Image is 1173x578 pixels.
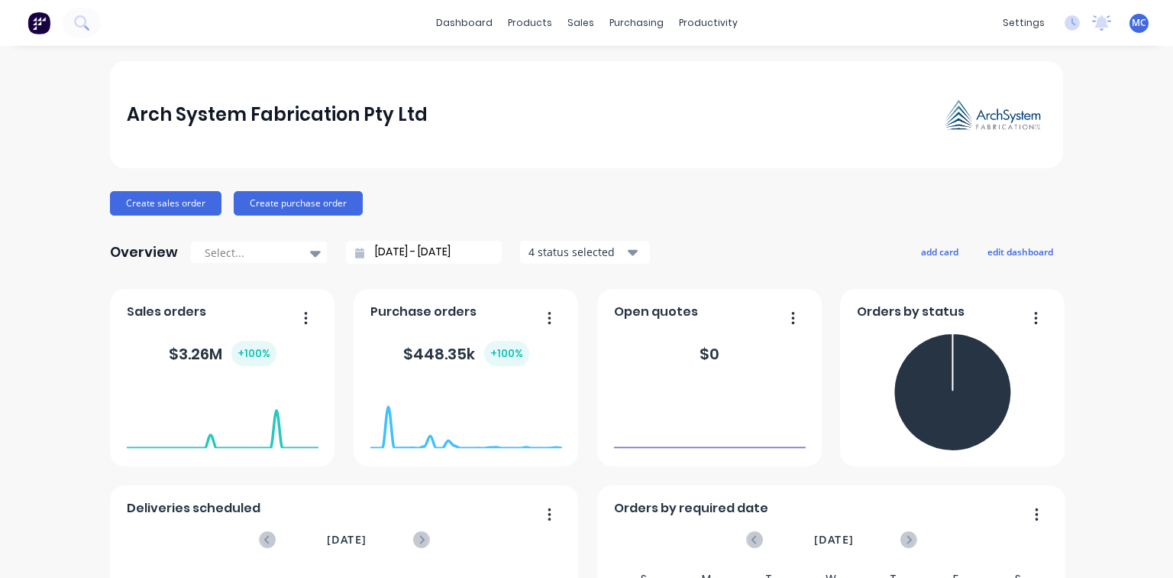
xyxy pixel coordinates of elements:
[614,499,768,518] span: Orders by required date
[995,11,1052,34] div: settings
[1132,16,1146,30] span: MC
[520,241,650,264] button: 4 status selected
[614,303,698,321] span: Open quotes
[700,343,719,365] div: $ 0
[528,244,625,260] div: 4 status selected
[327,531,367,548] span: [DATE]
[234,191,363,216] button: Create purchase order
[671,11,745,34] div: productivity
[500,11,560,34] div: products
[27,11,50,34] img: Factory
[977,242,1063,261] button: edit dashboard
[110,191,221,216] button: Create sales order
[127,99,428,130] div: Arch System Fabrication Pty Ltd
[110,237,178,268] div: Overview
[560,11,602,34] div: sales
[428,11,500,34] a: dashboard
[939,95,1046,135] img: Arch System Fabrication Pty Ltd
[127,303,206,321] span: Sales orders
[911,242,968,261] button: add card
[403,341,529,366] div: $ 448.35k
[814,531,854,548] span: [DATE]
[602,11,671,34] div: purchasing
[370,303,477,321] span: Purchase orders
[169,341,276,366] div: $ 3.26M
[231,341,276,366] div: + 100 %
[857,303,965,321] span: Orders by status
[484,341,529,366] div: + 100 %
